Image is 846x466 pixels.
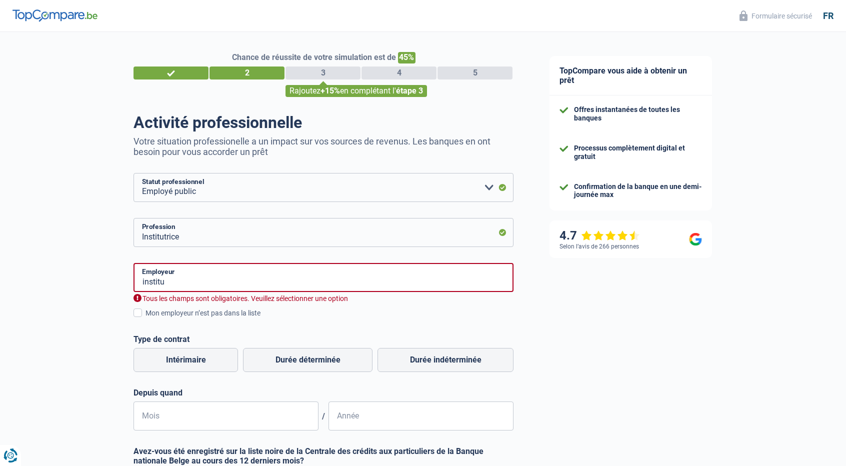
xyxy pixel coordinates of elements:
[328,401,513,430] input: AAAA
[377,348,513,372] label: Durée indéterminée
[823,10,833,21] div: fr
[133,263,513,292] input: Cherchez votre employeur
[133,136,513,157] p: Votre situation professionelle a un impact sur vos sources de revenus. Les banques en ont besoin ...
[559,228,640,243] div: 4.7
[133,348,238,372] label: Intérimaire
[285,66,360,79] div: 3
[398,52,415,63] span: 45%
[318,411,328,421] span: /
[437,66,512,79] div: 5
[232,52,396,62] span: Chance de réussite de votre simulation est de
[145,308,513,318] div: Mon employeur n’est pas dans la liste
[243,348,372,372] label: Durée déterminée
[396,86,423,95] span: étape 3
[361,66,436,79] div: 4
[133,401,318,430] input: MM
[285,85,427,97] div: Rajoutez en complétant l'
[133,294,513,303] div: Tous les champs sont obligatoires. Veuillez sélectionner une option
[320,86,340,95] span: +15%
[133,446,513,465] label: Avez-vous été enregistré sur la liste noire de la Centrale des crédits aux particuliers de la Ban...
[133,388,513,397] label: Depuis quand
[12,9,97,21] img: TopCompare Logo
[574,182,702,199] div: Confirmation de la banque en une demi-journée max
[574,105,702,122] div: Offres instantanées de toutes les banques
[209,66,284,79] div: 2
[733,7,818,24] button: Formulaire sécurisé
[133,334,513,344] label: Type de contrat
[133,66,208,79] div: 1
[549,56,712,95] div: TopCompare vous aide à obtenir un prêt
[133,113,513,132] h1: Activité professionnelle
[559,243,639,250] div: Selon l’avis de 266 personnes
[574,144,702,161] div: Processus complètement digital et gratuit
